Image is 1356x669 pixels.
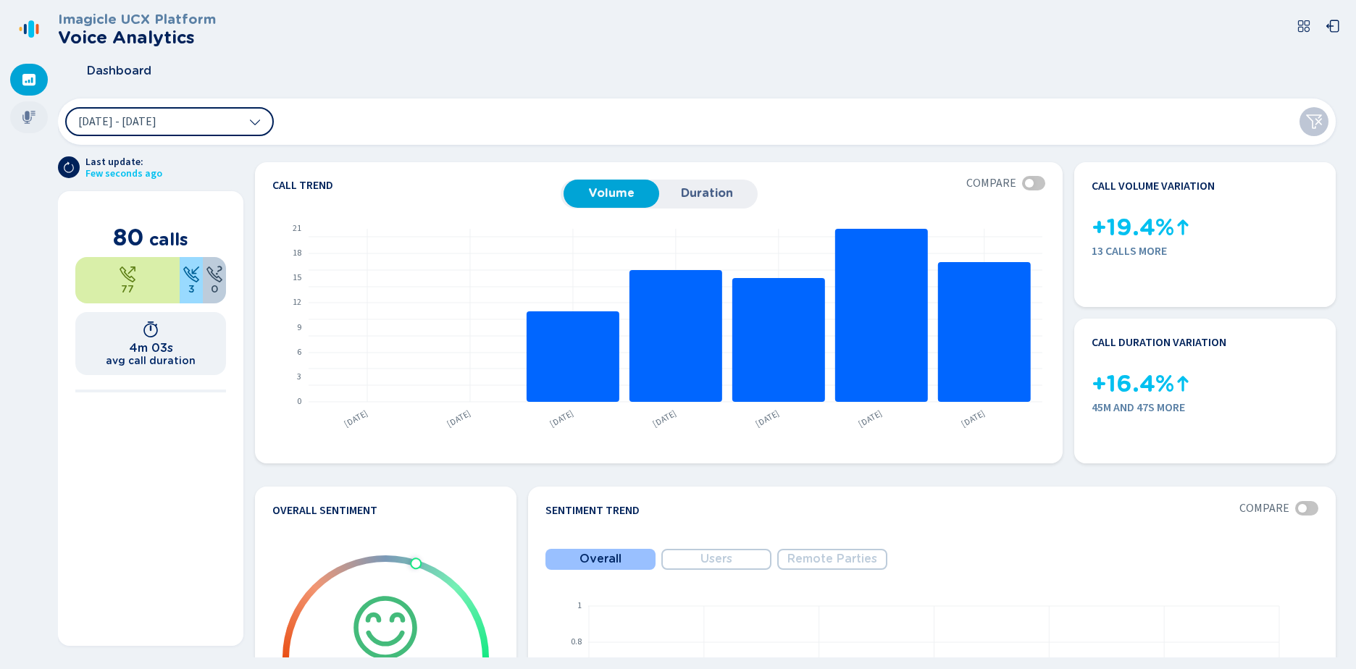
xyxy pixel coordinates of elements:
[1174,219,1192,236] svg: kpi-up
[206,266,223,283] svg: unknown-call
[564,180,659,207] button: Volume
[10,64,48,96] div: Dashboard
[203,257,226,303] div: 0%
[293,296,301,308] text: 12
[121,283,134,295] span: 77
[106,355,196,366] h2: avg call duration
[85,168,162,180] span: Few seconds ago
[1299,107,1328,136] button: Clear filters
[966,177,1016,190] span: Compare
[22,72,36,87] svg: dashboard-filled
[1092,401,1318,414] span: 45m and 47s more
[85,156,162,168] span: Last update:
[1092,214,1174,241] span: +19.4%
[1174,375,1192,392] svg: kpi-up
[659,180,755,207] button: Duration
[249,116,261,127] svg: chevron-down
[351,593,420,662] svg: icon-emoji-smile
[272,504,377,517] h4: Overall Sentiment
[293,272,301,284] text: 15
[149,229,188,250] span: calls
[297,346,301,358] text: 6
[180,257,203,303] div: 3.75%
[183,266,200,283] svg: telephone-inbound
[58,12,216,28] h3: Imagicle UCX Platform
[571,636,582,648] text: 0.8
[661,549,771,570] button: Users
[63,161,75,173] svg: arrow-clockwise
[571,187,652,200] span: Volume
[129,341,173,355] h1: 4m 03s
[119,266,136,283] svg: telephone-outbound
[1092,180,1215,193] h4: Call volume variation
[113,223,144,251] span: 80
[666,187,748,200] span: Duration
[65,107,274,136] button: [DATE] - [DATE]
[188,283,195,295] span: 3
[650,407,679,430] text: [DATE]
[272,180,561,191] h4: Call trend
[211,283,218,295] span: 0
[75,257,180,303] div: 96.25%
[297,321,301,334] text: 9
[293,247,301,259] text: 18
[700,552,732,565] span: Users
[1239,502,1289,515] span: Compare
[545,504,640,517] h4: Sentiment Trend
[293,222,301,235] text: 21
[445,407,473,430] text: [DATE]
[297,395,301,408] text: 0
[777,549,887,570] button: Remote Parties
[342,407,370,430] text: [DATE]
[579,552,621,565] span: Overall
[142,321,159,338] svg: timer
[1092,336,1226,349] h4: Call duration variation
[1326,19,1340,33] svg: box-arrow-left
[1305,113,1323,130] svg: funnel-disabled
[577,599,582,612] text: 1
[10,101,48,133] div: Recordings
[787,552,877,565] span: Remote Parties
[753,407,782,430] text: [DATE]
[297,371,301,383] text: 3
[856,407,884,430] text: [DATE]
[548,407,576,430] text: [DATE]
[1092,245,1318,258] span: 13 calls more
[87,64,151,77] span: Dashboard
[1092,371,1174,397] span: +16.4%
[78,116,156,127] span: [DATE] - [DATE]
[959,407,987,430] text: [DATE]
[545,549,656,570] button: Overall
[58,28,216,48] h2: Voice Analytics
[22,110,36,125] svg: mic-fill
